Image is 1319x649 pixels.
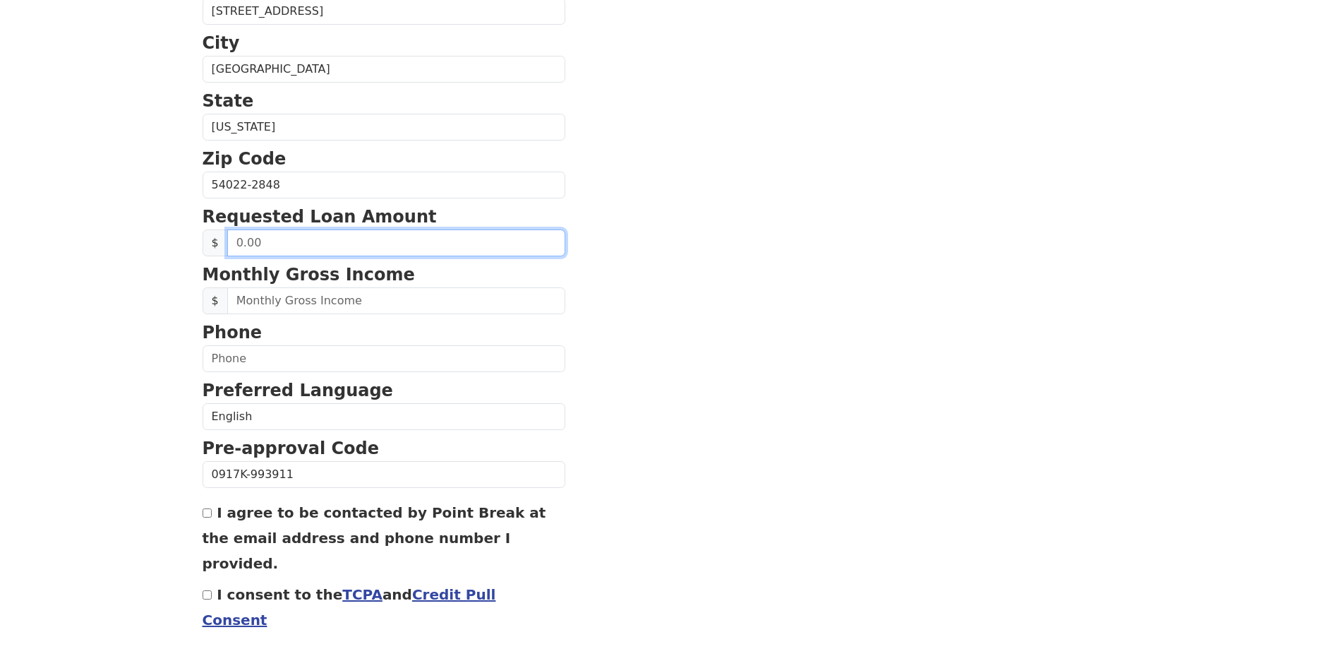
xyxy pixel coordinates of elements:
[203,504,546,572] label: I agree to be contacted by Point Break at the email address and phone number I provided.
[203,439,380,458] strong: Pre-approval Code
[203,149,287,169] strong: Zip Code
[203,91,254,111] strong: State
[203,586,496,629] label: I consent to the and
[203,172,565,198] input: Zip Code
[203,33,240,53] strong: City
[203,323,263,343] strong: Phone
[203,262,565,287] p: Monthly Gross Income
[203,230,228,256] span: $
[203,345,565,372] input: Phone
[227,230,565,256] input: 0.00
[342,586,383,603] a: TCPA
[203,56,565,83] input: City
[227,287,565,314] input: Monthly Gross Income
[203,461,565,488] input: Pre-approval Code
[203,381,393,400] strong: Preferred Language
[203,287,228,314] span: $
[203,207,437,227] strong: Requested Loan Amount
